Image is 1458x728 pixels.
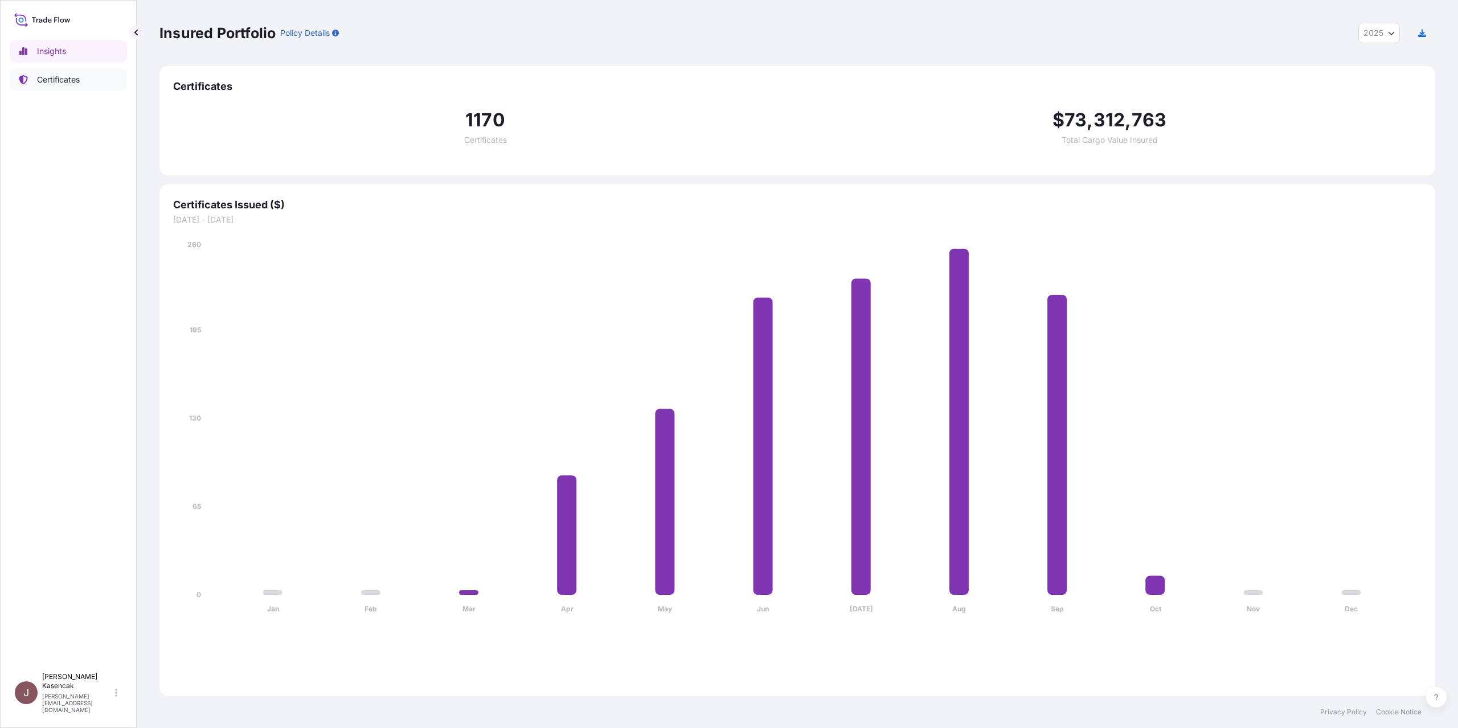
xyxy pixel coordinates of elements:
[1345,604,1358,613] tspan: Dec
[464,136,507,144] span: Certificates
[1087,111,1093,129] span: ,
[1150,604,1162,613] tspan: Oct
[952,604,966,613] tspan: Aug
[173,214,1422,225] span: [DATE] - [DATE]
[465,111,505,129] span: 1170
[173,80,1422,93] span: Certificates
[1093,111,1125,129] span: 312
[196,590,201,599] tspan: 0
[37,74,80,85] p: Certificates
[561,604,574,613] tspan: Apr
[267,604,279,613] tspan: Jan
[850,604,873,613] tspan: [DATE]
[193,502,201,511] tspan: 65
[462,604,476,613] tspan: Mar
[190,326,201,334] tspan: 195
[1320,708,1367,717] a: Privacy Policy
[10,40,127,63] a: Insights
[1052,111,1064,129] span: $
[37,46,66,57] p: Insights
[42,693,113,713] p: [PERSON_NAME][EMAIL_ADDRESS][DOMAIN_NAME]
[1125,111,1131,129] span: ,
[189,414,201,422] tspan: 130
[159,24,276,42] p: Insured Portfolio
[280,27,330,39] p: Policy Details
[1051,604,1064,613] tspan: Sep
[364,604,377,613] tspan: Feb
[757,604,769,613] tspan: Jun
[10,68,127,91] a: Certificates
[42,672,113,690] p: [PERSON_NAME] Kasencak
[1132,111,1167,129] span: 763
[1247,604,1260,613] tspan: Nov
[23,687,29,698] span: J
[1064,111,1087,129] span: 73
[1358,23,1400,43] button: Year Selector
[1062,136,1158,144] span: Total Cargo Value Insured
[1363,27,1383,39] span: 2025
[658,604,673,613] tspan: May
[1376,708,1422,717] a: Cookie Notice
[173,198,1422,212] span: Certificates Issued ($)
[187,240,201,249] tspan: 260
